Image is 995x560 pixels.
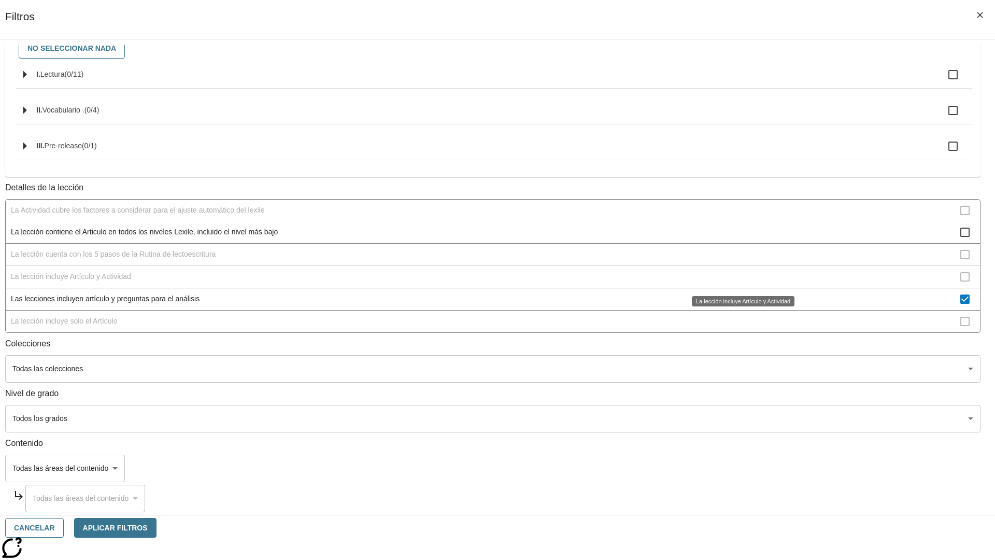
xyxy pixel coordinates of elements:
[11,227,960,237] span: La lección contiene el Articulo en todos los niveles Lexile, incluido el nivel más bajo
[74,518,157,538] button: Aplicar Filtros
[19,38,125,59] button: No seleccionar nada
[16,61,972,169] ul: Seleccione habilidades
[84,106,99,114] span: 0 estándares seleccionados/4 estándares en grupo
[40,70,65,78] span: Lectura
[5,518,64,538] button: Cancelar
[5,199,980,333] ul: Detalles de la lección
[6,221,980,244] div: La lección contiene el Articulo en todos los niveles Lexile, incluido el nivel más bajo
[5,438,980,450] p: Contenido
[692,296,794,306] div: La lección incluye Artículo y Actividad
[13,36,972,61] div: Seleccione habilidades
[5,355,980,383] div: Seleccione una Colección
[45,142,82,150] span: Pre-release
[82,142,97,150] span: 0 estándares seleccionados/1 estándares en grupo
[5,455,125,482] div: Seleccione el Contenido
[5,338,980,350] p: Colecciones
[969,4,991,26] button: Cerrar los filtros del Menú lateral
[5,388,980,400] p: Nivel de grado
[5,405,980,432] div: Seleccione los Grados
[25,485,145,512] div: Seleccione el Contenido
[6,288,980,311] div: Las lecciones incluyen artículo y preguntas para el análisis
[36,142,45,150] span: III.
[36,106,42,114] span: II.
[5,10,35,39] h1: Filtros
[11,293,960,304] span: Las lecciones incluyen artículo y preguntas para el análisis
[42,106,84,114] span: Vocabulario .
[36,70,40,78] span: I.
[5,182,980,194] p: Detalles de la lección
[64,70,83,78] span: 0 estándares seleccionados/11 estándares en grupo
